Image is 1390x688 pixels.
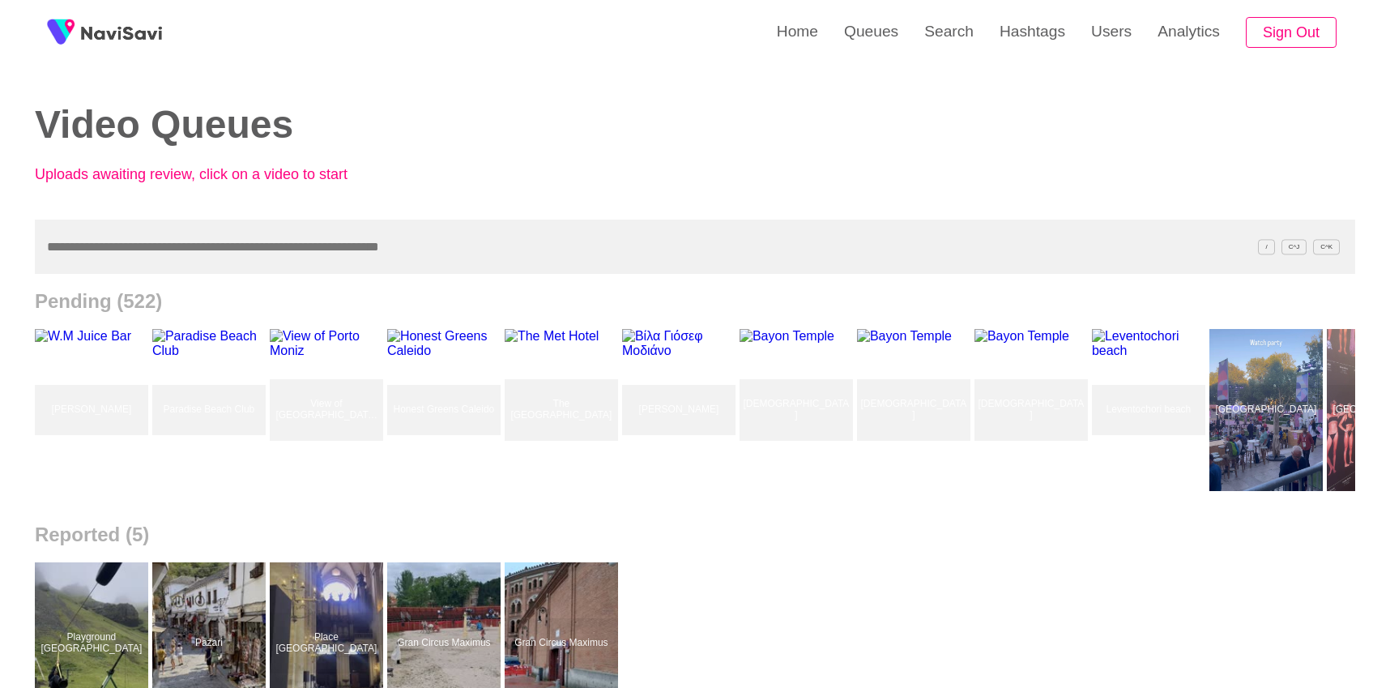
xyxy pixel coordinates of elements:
[35,290,1355,313] h2: Pending (522)
[505,329,622,491] a: The [GEOGRAPHIC_DATA]The Met Hotel
[152,329,270,491] a: Paradise Beach ClubParadise Beach Club
[1092,329,1209,491] a: Leventochori beachLeventochori beach
[740,329,857,491] a: [DEMOGRAPHIC_DATA]Bayon Temple
[1209,329,1327,491] a: [GEOGRAPHIC_DATA]Palais de Tokyo
[35,104,671,147] h2: Video Queues
[857,329,974,491] a: [DEMOGRAPHIC_DATA]Bayon Temple
[974,329,1092,491] a: [DEMOGRAPHIC_DATA]Bayon Temple
[1313,239,1340,254] span: C^K
[35,329,152,491] a: [PERSON_NAME]W.M Juice Bar
[35,523,1355,546] h2: Reported (5)
[622,329,740,491] a: [PERSON_NAME]Βίλα Γιόσεφ Μοδιάνο
[41,12,81,53] img: fireSpot
[270,329,387,491] a: View of [GEOGRAPHIC_DATA][PERSON_NAME]View of Porto Moniz
[1246,17,1337,49] button: Sign Out
[387,329,505,491] a: Honest Greens CaleidoHonest Greens Caleido
[1258,239,1274,254] span: /
[1281,239,1307,254] span: C^J
[35,166,391,183] p: Uploads awaiting review, click on a video to start
[81,24,162,41] img: fireSpot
